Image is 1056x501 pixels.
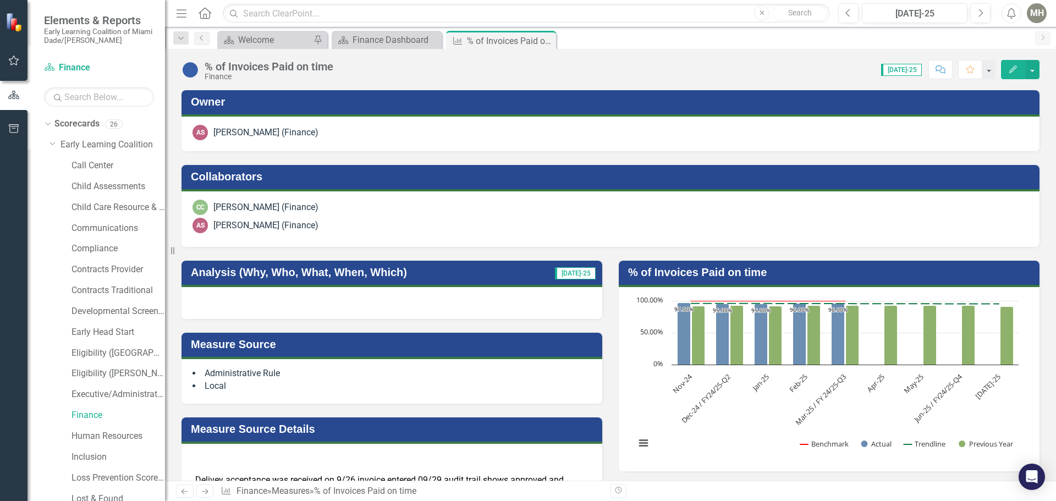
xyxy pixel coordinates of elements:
[71,284,165,297] a: Contracts Traditional
[793,304,806,365] path: Feb-25, 96. Actual.
[881,64,922,76] span: [DATE]-25
[237,486,267,496] a: Finance
[44,14,154,27] span: Elements & Reports
[191,266,531,278] h3: Analysis (Why, Who, What, When, Which)
[105,119,123,129] div: 26
[628,266,1034,278] h3: % of Invoices Paid on time
[467,34,553,48] div: % of Invoices Paid on time
[923,306,937,365] path: May-25, 93. Previous Year.
[901,372,925,395] text: May-25
[670,371,694,395] text: Nov-24
[191,338,597,350] h3: Measure Source
[640,327,663,337] text: 50.00%
[751,306,771,314] text: 95.00%
[334,33,439,47] a: Finance Dashboard
[828,306,848,313] text: 96.00%
[800,439,849,449] button: Show Benchmark
[716,304,729,365] path: Dec-24 / FY24/25-Q2, 95. Actual.
[1027,3,1047,23] button: MH
[71,180,165,193] a: Child Assessments
[788,8,812,17] span: Search
[205,60,333,73] div: % of Invoices Paid on time
[71,451,165,464] a: Inclusion
[807,306,821,365] path: Feb-25, 93. Previous Year.
[191,423,597,435] h3: Measure Source Details
[911,371,964,425] text: Jun-25 / FY24/25-Q4
[755,304,768,365] path: Jan-25, 95. Actual.
[205,368,280,378] span: Administrative Rule
[71,409,165,422] a: Finance
[903,439,946,449] button: Show Trendline
[962,306,975,365] path: Jun-25 / FY24/25-Q4, 93. Previous Year.
[678,301,1000,365] g: Actual, series 2 of 4. Bar series with 9 bars.
[71,263,165,276] a: Contracts Provider
[730,306,744,365] path: Dec-24 / FY24/25-Q2, 93. Previous Year.
[772,5,827,21] button: Search
[769,306,782,365] path: Jan-25, 92. Previous Year.
[793,372,848,427] text: Mar-25 / FY 24/25-Q3
[71,305,165,318] a: Developmental Screening Compliance
[71,472,165,485] a: Loss Prevention Scorecard
[630,295,1028,460] div: Chart. Highcharts interactive chart.
[790,306,809,313] text: 96.00%
[44,87,154,107] input: Search Below...
[653,359,663,368] text: 0%
[44,62,154,74] a: Finance
[884,306,898,365] path: Apr-25, 93. Previous Year.
[213,219,318,232] div: [PERSON_NAME] (Finance)
[205,73,333,81] div: Finance
[71,201,165,214] a: Child Care Resource & Referral (CCR&R)
[71,243,165,255] a: Compliance
[959,439,1014,449] button: Show Previous Year
[865,372,887,394] text: Apr-25
[71,430,165,443] a: Human Resources
[61,139,165,151] a: Early Learning Coalition
[862,3,967,23] button: [DATE]-25
[861,439,892,449] button: Show Actual
[71,367,165,380] a: Eligibility ([PERSON_NAME])
[630,295,1024,460] svg: Interactive chart
[71,159,165,172] a: Call Center
[832,304,845,365] path: Mar-25 / FY 24/25-Q3, 96. Actual.
[71,388,165,401] a: Executive/Administrative
[846,306,859,365] path: Mar-25 / FY 24/25-Q3, 93. Previous Year.
[213,126,318,139] div: [PERSON_NAME] (Finance)
[787,372,810,394] text: Feb-25
[193,200,208,215] div: CC
[353,33,439,47] div: Finance Dashboard
[555,267,596,279] span: [DATE]-25
[678,303,691,365] path: Nov-24, 97. Actual.
[674,305,694,313] text: 97.00%
[182,61,199,79] img: No Information
[692,306,705,365] path: Nov-24, 92. Previous Year.
[866,7,964,20] div: [DATE]-25
[54,118,100,130] a: Scorecards
[713,306,732,314] text: 95.00%
[221,485,602,498] div: » »
[71,347,165,360] a: Eligibility ([GEOGRAPHIC_DATA])
[314,486,416,496] div: % of Invoices Paid on time
[636,436,651,451] button: View chart menu, Chart
[692,306,1014,365] g: Previous Year, series 4 of 4. Bar series with 9 bars.
[749,372,771,394] text: Jan-25
[191,96,1034,108] h3: Owner
[238,33,311,47] div: Welcome
[679,372,733,425] text: Dec-24 / FY24/25-Q2
[223,4,830,23] input: Search ClearPoint...
[1019,464,1045,490] div: Open Intercom Messenger
[71,222,165,235] a: Communications
[636,295,663,305] text: 100.00%
[1000,307,1014,365] path: Jul-25, 91. Previous Year.
[974,372,1003,401] text: [DATE]-25
[272,486,310,496] a: Measures
[193,218,208,233] div: AS
[193,125,208,140] div: AS
[205,381,226,391] span: Local
[213,201,318,214] div: [PERSON_NAME] (Finance)
[220,33,311,47] a: Welcome
[71,326,165,339] a: Early Head Start
[191,170,1034,183] h3: Collaborators
[5,13,25,32] img: ClearPoint Strategy
[44,27,154,45] small: Early Learning Coalition of Miami Dade/[PERSON_NAME]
